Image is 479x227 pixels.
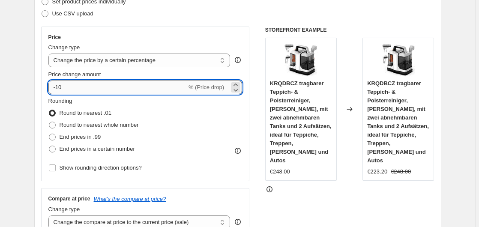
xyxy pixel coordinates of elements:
[381,42,416,77] img: 71YDW8RL_0L_80x.jpg
[48,98,72,104] span: Rounding
[48,206,80,212] span: Change type
[265,27,434,33] h6: STOREFRONT EXAMPLE
[48,81,187,94] input: -15
[48,44,80,51] span: Change type
[367,80,429,164] span: KRQDBCZ tragbarer Teppich- & Polsterreiniger, [PERSON_NAME], mit zwei abnehmbaren Tanks und 2 Auf...
[52,10,93,17] span: Use CSV upload
[48,71,101,78] span: Price change amount
[94,196,166,202] button: What's the compare at price?
[189,84,224,90] span: % (Price drop)
[270,80,332,164] span: KRQDBCZ tragbarer Teppich- & Polsterreiniger, [PERSON_NAME], mit zwei abnehmbaren Tanks und 2 Auf...
[60,122,139,128] span: Round to nearest whole number
[270,167,290,176] div: €248.00
[48,195,90,202] h3: Compare at price
[234,218,242,226] div: help
[60,110,111,116] span: Round to nearest .01
[60,164,142,171] span: Show rounding direction options?
[60,134,101,140] span: End prices in .99
[234,56,242,64] div: help
[60,146,135,152] span: End prices in a certain number
[367,167,387,176] div: €223.20
[48,34,61,41] h3: Price
[284,42,318,77] img: 71YDW8RL_0L_80x.jpg
[391,167,411,176] strike: €248.00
